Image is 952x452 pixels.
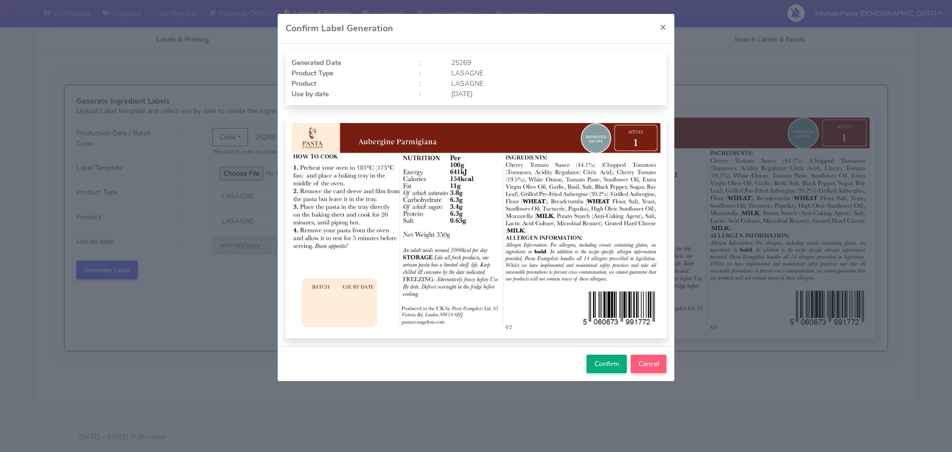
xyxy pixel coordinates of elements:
span: × [660,20,666,34]
div: : [412,68,444,78]
strong: Use by date [292,89,329,99]
div: : [412,58,444,68]
strong: Generated Date [292,58,341,67]
h4: Confirm Label Generation [286,22,393,35]
div: LASAGNE [444,68,668,78]
div: : [412,89,444,99]
img: Label Preview [292,123,660,332]
div: LASAGNE [444,78,668,89]
strong: Product [292,79,316,88]
div: 25269 [444,58,668,68]
button: Confirm [587,355,627,373]
div: [DATE] [444,89,668,99]
strong: Product Type [292,68,333,78]
button: Cancel [631,355,666,373]
div: : [412,78,444,89]
span: Confirm [595,359,619,369]
button: Close [652,14,674,40]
